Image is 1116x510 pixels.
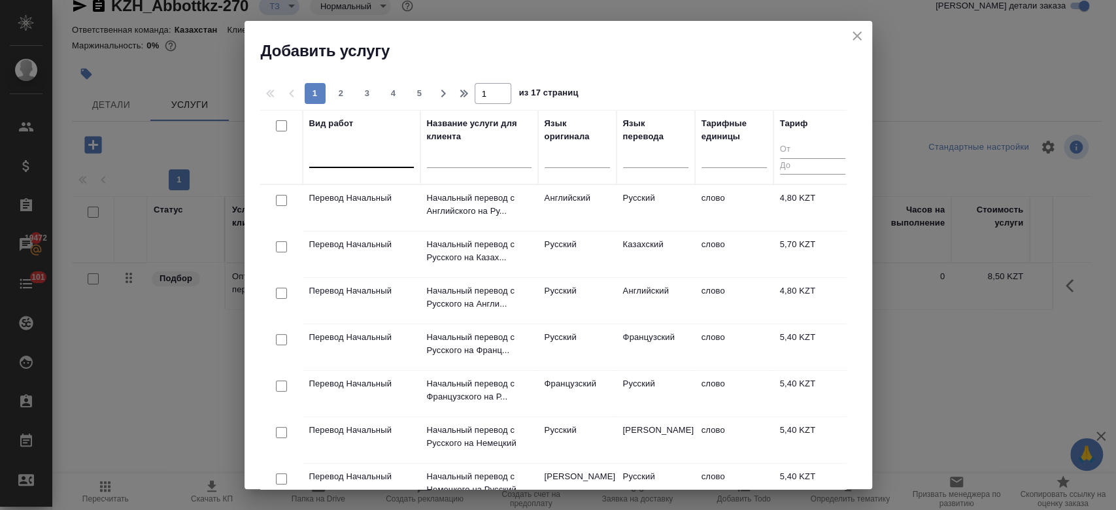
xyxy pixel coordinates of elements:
[309,284,414,297] p: Перевод Начальный
[847,26,867,46] button: close
[409,87,430,100] span: 5
[695,417,773,463] td: слово
[780,117,808,130] div: Тариф
[309,117,354,130] div: Вид работ
[617,185,695,231] td: Русский
[780,158,845,175] input: До
[427,192,532,218] p: Начальный перевод с Английского на Ру...
[409,83,430,104] button: 5
[617,324,695,370] td: Французский
[538,231,617,277] td: Русский
[309,470,414,483] p: Перевод Начальный
[538,185,617,231] td: Английский
[427,117,532,143] div: Название услуги для клиента
[331,87,352,100] span: 2
[261,41,872,61] h2: Добавить услугу
[309,424,414,437] p: Перевод Начальный
[617,231,695,277] td: Казахский
[427,470,532,496] p: Начальный перевод с Немецкого на Русский
[538,464,617,509] td: [PERSON_NAME]
[538,324,617,370] td: Русский
[427,424,532,450] p: Начальный перевод с Русского на Немецкий
[773,185,852,231] td: 4,80 KZT
[427,238,532,264] p: Начальный перевод с Русского на Казах...
[357,87,378,100] span: 3
[780,142,845,158] input: От
[773,324,852,370] td: 5,40 KZT
[427,284,532,311] p: Начальный перевод с Русского на Англи...
[331,83,352,104] button: 2
[695,185,773,231] td: слово
[617,464,695,509] td: Русский
[309,377,414,390] p: Перевод Начальный
[695,278,773,324] td: слово
[427,331,532,357] p: Начальный перевод с Русского на Франц...
[695,464,773,509] td: слово
[617,371,695,416] td: Русский
[773,278,852,324] td: 4,80 KZT
[309,238,414,251] p: Перевод Начальный
[427,377,532,403] p: Начальный перевод с Французского на Р...
[357,83,378,104] button: 3
[695,231,773,277] td: слово
[519,85,579,104] span: из 17 страниц
[773,464,852,509] td: 5,40 KZT
[702,117,767,143] div: Тарифные единицы
[773,371,852,416] td: 5,40 KZT
[538,278,617,324] td: Русский
[773,417,852,463] td: 5,40 KZT
[695,324,773,370] td: слово
[538,417,617,463] td: Русский
[383,83,404,104] button: 4
[383,87,404,100] span: 4
[309,331,414,344] p: Перевод Начальный
[623,117,688,143] div: Язык перевода
[695,371,773,416] td: слово
[545,117,610,143] div: Язык оригинала
[773,231,852,277] td: 5,70 KZT
[617,417,695,463] td: [PERSON_NAME]
[617,278,695,324] td: Английский
[309,192,414,205] p: Перевод Начальный
[538,371,617,416] td: Французский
